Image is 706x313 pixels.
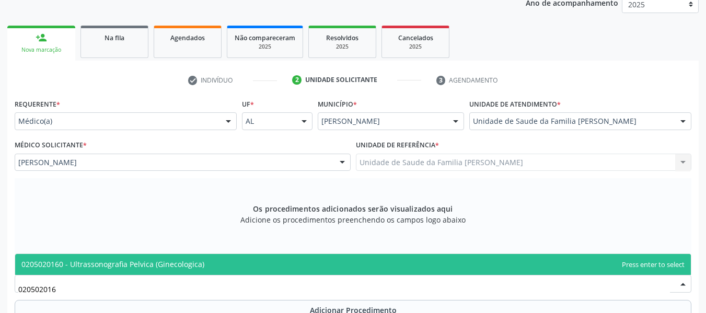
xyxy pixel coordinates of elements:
[246,116,291,126] span: AL
[242,96,254,112] label: UF
[105,33,124,42] span: Na fila
[18,279,670,299] input: Buscar por procedimento
[18,157,329,168] span: [PERSON_NAME]
[170,33,205,42] span: Agendados
[469,96,561,112] label: Unidade de atendimento
[292,75,302,85] div: 2
[326,33,358,42] span: Resolvidos
[36,32,47,43] div: person_add
[253,203,453,214] span: Os procedimentos adicionados serão visualizados aqui
[235,43,295,51] div: 2025
[398,33,433,42] span: Cancelados
[321,116,443,126] span: [PERSON_NAME]
[305,75,377,85] div: Unidade solicitante
[15,46,68,54] div: Nova marcação
[473,116,670,126] span: Unidade de Saude da Familia [PERSON_NAME]
[15,96,60,112] label: Requerente
[316,43,368,51] div: 2025
[318,96,357,112] label: Município
[389,43,442,51] div: 2025
[21,259,204,269] span: 0205020160 - Ultrassonografia Pelvica (Ginecologica)
[235,33,295,42] span: Não compareceram
[356,137,439,154] label: Unidade de referência
[18,116,215,126] span: Médico(a)
[15,137,87,154] label: Médico Solicitante
[240,214,466,225] span: Adicione os procedimentos preenchendo os campos logo abaixo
